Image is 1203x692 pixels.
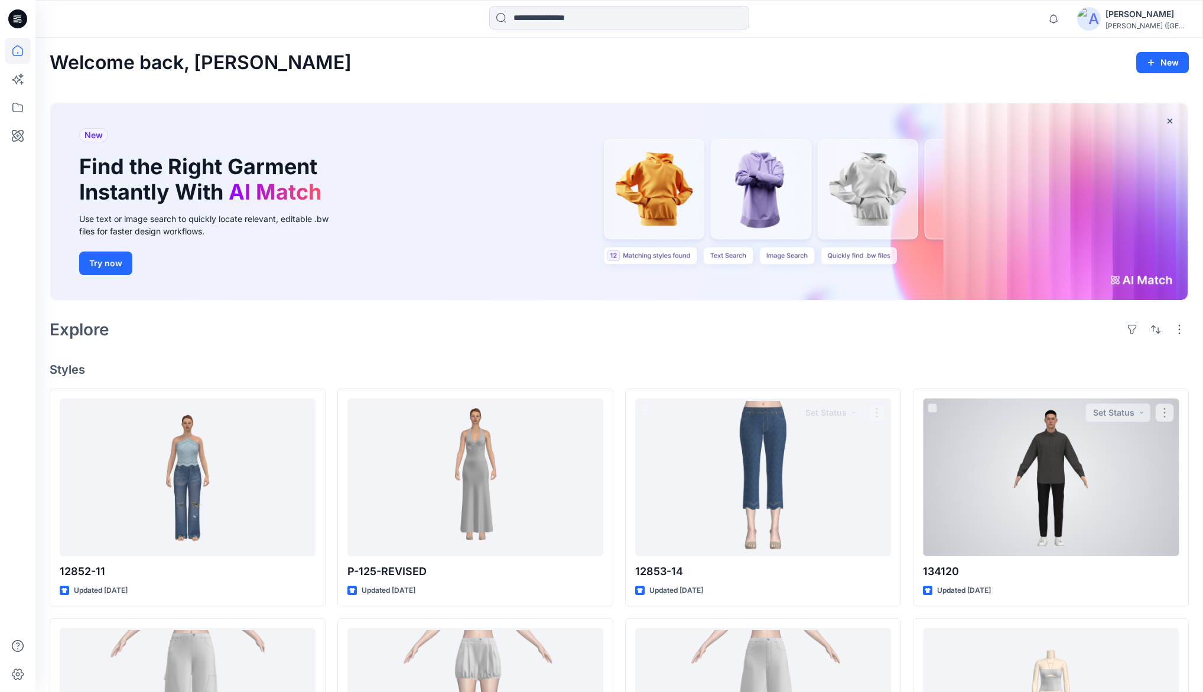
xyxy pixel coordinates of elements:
a: 12853-14 [635,399,891,556]
p: 12853-14 [635,563,891,580]
h4: Styles [50,363,1189,377]
p: 134120 [923,563,1179,580]
a: P-125-REVISED [347,399,603,556]
button: Try now [79,252,132,275]
p: Updated [DATE] [649,585,703,597]
p: Updated [DATE] [937,585,991,597]
p: Updated [DATE] [362,585,415,597]
h2: Explore [50,320,109,339]
span: New [84,128,103,142]
h2: Welcome back, [PERSON_NAME] [50,52,352,74]
a: 12852-11 [60,399,316,556]
p: P-125-REVISED [347,563,603,580]
h1: Find the Right Garment Instantly With [79,154,327,205]
img: avatar [1077,7,1101,31]
div: Use text or image search to quickly locate relevant, editable .bw files for faster design workflows. [79,213,345,237]
button: New [1136,52,1189,73]
a: 134120 [923,399,1179,556]
span: AI Match [229,179,321,205]
p: 12852-11 [60,563,316,580]
div: [PERSON_NAME] [1106,7,1188,21]
p: Updated [DATE] [74,585,128,597]
div: [PERSON_NAME] ([GEOGRAPHIC_DATA]) Exp... [1106,21,1188,30]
